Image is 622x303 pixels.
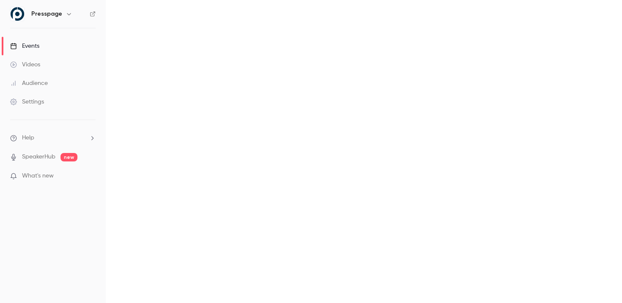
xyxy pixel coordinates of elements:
[10,79,48,87] div: Audience
[22,153,55,161] a: SpeakerHub
[10,42,39,50] div: Events
[22,172,54,180] span: What's new
[10,134,96,142] li: help-dropdown-opener
[22,134,34,142] span: Help
[61,153,77,161] span: new
[10,98,44,106] div: Settings
[31,10,62,18] h6: Presspage
[10,60,40,69] div: Videos
[11,7,24,21] img: Presspage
